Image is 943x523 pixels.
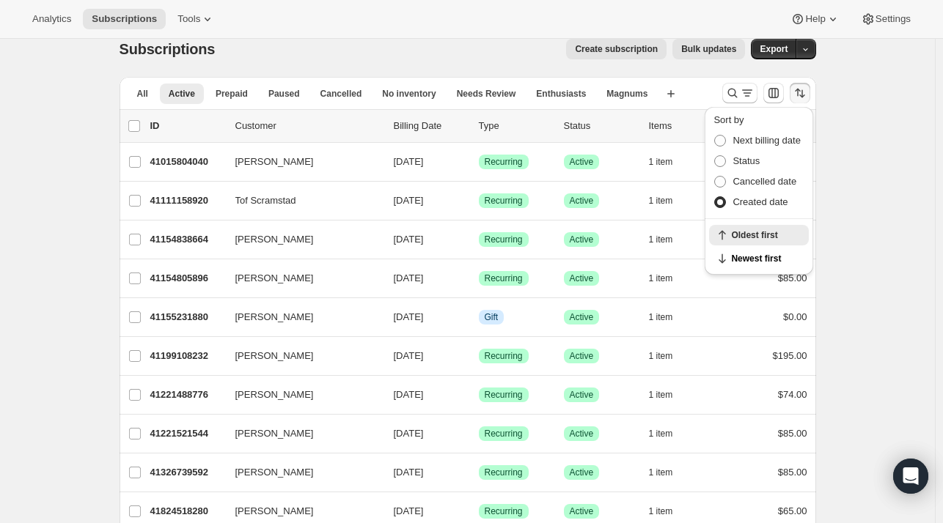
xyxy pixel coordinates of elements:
[485,156,523,168] span: Recurring
[778,467,807,478] span: $85.00
[150,465,224,480] p: 41326739592
[649,156,673,168] span: 1 item
[320,88,362,100] span: Cancelled
[177,13,200,25] span: Tools
[649,423,689,444] button: 1 item
[150,268,807,289] div: 41154805896[PERSON_NAME][DATE]SuccessRecurringSuccessActive1 item$85.00
[235,349,314,363] span: [PERSON_NAME]
[649,307,689,327] button: 1 item
[570,234,594,245] span: Active
[649,152,689,172] button: 1 item
[394,119,467,133] p: Billing Date
[570,156,594,168] span: Active
[760,43,788,55] span: Export
[394,311,424,322] span: [DATE]
[649,350,673,362] span: 1 item
[566,39,667,59] button: Create subscription
[731,253,800,264] span: Newest first
[394,389,424,400] span: [DATE]
[783,311,807,322] span: $0.00
[394,234,424,245] span: [DATE]
[235,232,314,247] span: [PERSON_NAME]
[150,504,224,519] p: 41824518280
[394,505,424,516] span: [DATE]
[227,267,373,290] button: [PERSON_NAME]
[570,350,594,362] span: Active
[722,83,757,103] button: Search and filter results
[150,346,807,366] div: 41199108232[PERSON_NAME][DATE]SuccessRecurringSuccessActive1 item$195.00
[852,9,920,29] button: Settings
[733,176,796,187] span: Cancelled date
[649,311,673,323] span: 1 item
[659,84,683,104] button: Create new view
[150,119,807,133] div: IDCustomerBilling DateTypeStatusItemsTotal
[649,501,689,522] button: 1 item
[570,311,594,323] span: Active
[485,350,523,362] span: Recurring
[713,114,744,125] span: Sort by
[235,155,314,169] span: [PERSON_NAME]
[150,119,224,133] p: ID
[150,271,224,286] p: 41154805896
[485,389,523,401] span: Recurring
[773,350,807,361] span: $195.00
[457,88,516,100] span: Needs Review
[137,88,148,100] span: All
[485,311,499,323] span: Gift
[235,310,314,324] span: [PERSON_NAME]
[672,39,745,59] button: Bulk updates
[649,389,673,401] span: 1 item
[681,43,736,55] span: Bulk updates
[649,428,673,439] span: 1 item
[169,88,195,100] span: Active
[570,428,594,439] span: Active
[709,248,809,269] button: Newest first
[150,426,224,441] p: 41221521544
[733,196,788,207] span: Created date
[394,350,424,361] span: [DATE]
[709,225,809,245] button: Oldest first
[32,13,71,25] span: Analytics
[876,13,911,25] span: Settings
[169,9,224,29] button: Tools
[536,88,586,100] span: Enthusiasts
[570,195,594,207] span: Active
[382,88,436,100] span: No inventory
[649,462,689,483] button: 1 item
[485,195,523,207] span: Recurring
[235,271,314,286] span: [PERSON_NAME]
[733,135,801,146] span: Next billing date
[227,461,373,484] button: [PERSON_NAME]
[649,234,673,245] span: 1 item
[227,422,373,445] button: [PERSON_NAME]
[227,150,373,174] button: [PERSON_NAME]
[649,505,673,517] span: 1 item
[150,349,224,363] p: 41199108232
[227,500,373,523] button: [PERSON_NAME]
[805,13,825,25] span: Help
[227,344,373,368] button: [PERSON_NAME]
[150,307,807,327] div: 41155231880[PERSON_NAME][DATE]InfoGiftSuccessActive1 item$0.00
[731,229,800,241] span: Oldest first
[227,189,373,212] button: Tof Scramstad
[394,195,424,206] span: [DATE]
[150,385,807,405] div: 41221488776[PERSON_NAME][DATE]SuccessRecurringSuccessActive1 item$74.00
[485,234,523,245] span: Recurring
[649,385,689,405] button: 1 item
[394,156,424,167] span: [DATE]
[394,428,424,439] span: [DATE]
[150,190,807,211] div: 41111158920Tof Scramstad[DATE]SuccessRecurringSuccessActive1 item$65.00
[790,83,810,103] button: Sort the results
[120,41,216,57] span: Subscriptions
[778,389,807,400] span: $74.00
[23,9,80,29] button: Analytics
[570,467,594,478] span: Active
[606,88,647,100] span: Magnums
[778,428,807,439] span: $85.00
[485,272,523,284] span: Recurring
[649,119,722,133] div: Items
[150,462,807,483] div: 41326739592[PERSON_NAME][DATE]SuccessRecurringSuccessActive1 item$85.00
[150,310,224,324] p: 41155231880
[150,501,807,522] div: 41824518280[PERSON_NAME][DATE]SuccessRecurringSuccessActive1 item$65.00
[570,389,594,401] span: Active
